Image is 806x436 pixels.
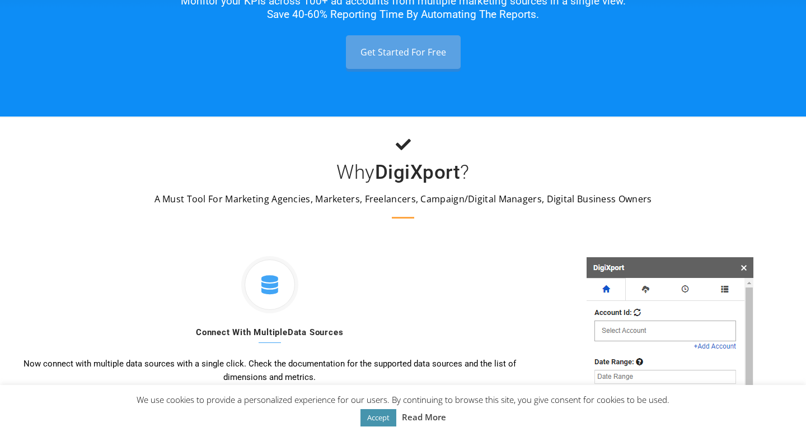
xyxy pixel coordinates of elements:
div: Widget de chat [750,382,806,436]
b: DigiXport [375,161,461,184]
span: We use cookies to provide a personalized experience for our users. By continuing to browse this s... [137,394,669,423]
a: Read More [402,410,446,424]
iframe: Chat Widget [750,382,806,436]
b: Data Sources [288,327,344,337]
p: Now connect with multiple data sources with a single click. Check the documentation for the suppo... [11,357,528,384]
h4: Connect With Multiple [11,327,528,344]
a: Accept [360,409,396,426]
a: Get Started For Free [346,35,461,69]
